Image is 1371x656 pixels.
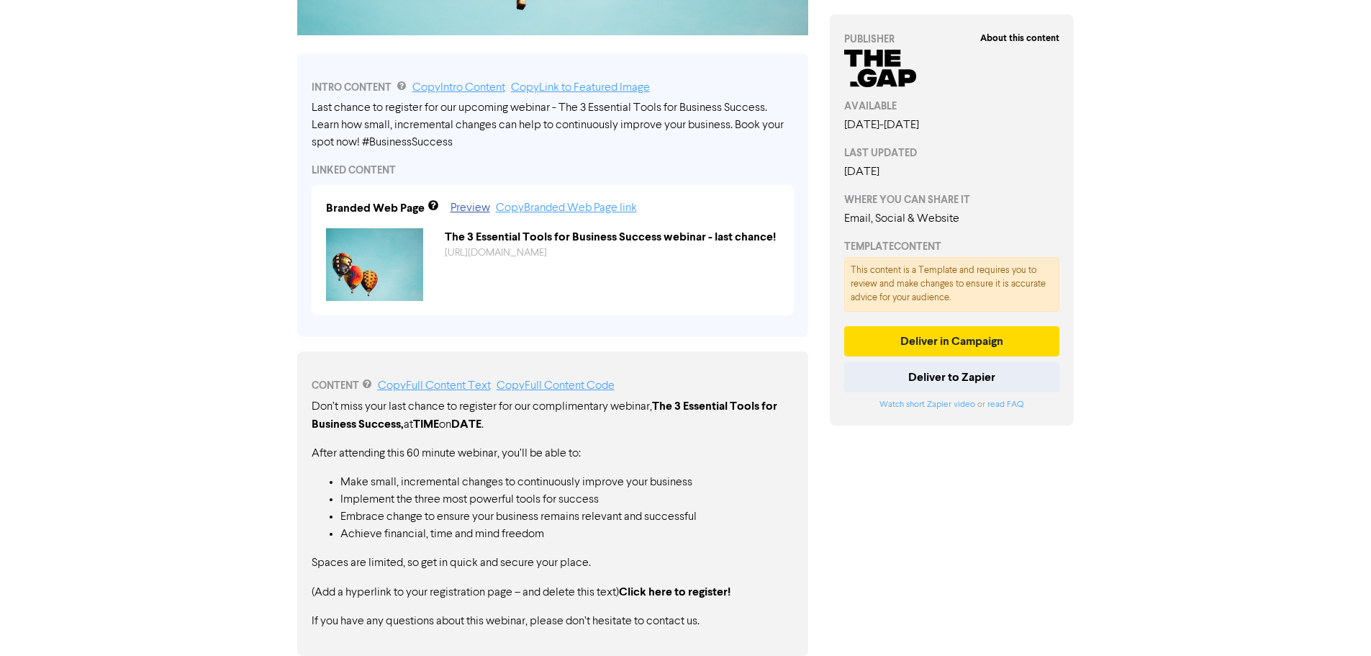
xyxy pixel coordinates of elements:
[844,362,1060,392] button: Deliver to Zapier
[413,417,439,431] strong: TIME
[844,32,1060,47] div: PUBLISHER
[434,228,790,246] div: The 3 Essential Tools for Business Success webinar - last chance!
[1299,587,1371,656] iframe: Chat Widget
[844,99,1060,114] div: AVAILABLE
[980,32,1059,44] strong: About this content
[844,192,1060,207] div: WHERE YOU CAN SHARE IT
[879,400,975,409] a: Watch short Zapier video
[312,99,794,151] div: Last chance to register for our upcoming webinar - The 3 Essential Tools for Business Success. Le...
[844,163,1060,181] div: [DATE]
[312,613,794,630] p: If you have any questions about this webinar, please don’t hesitate to contact us.
[844,117,1060,134] div: [DATE] - [DATE]
[451,417,481,431] strong: DATE
[844,239,1060,254] div: TEMPLATE CONTENT
[312,445,794,462] p: After attending this 60 minute webinar, you’ll be able to:
[312,399,777,431] strong: The 3 Essential Tools for Business Success,
[312,554,794,572] p: Spaces are limited, so get in quick and secure your place.
[340,491,794,508] li: Implement the three most powerful tools for success
[312,377,794,395] div: CONTENT
[340,526,794,543] li: Achieve financial, time and mind freedom
[312,397,794,433] p: Don’t miss your last chance to register for our complimentary webinar, at on .
[445,248,547,258] a: [URL][DOMAIN_NAME]
[312,583,794,601] p: (Add a hyperlink to your registration page – and delete this text)
[844,398,1060,411] div: or
[511,82,650,94] a: Copy Link to Featured Image
[844,145,1060,161] div: LAST UPDATED
[340,474,794,491] li: Make small, incremental changes to continuously improve your business
[412,82,505,94] a: Copy Intro Content
[496,202,637,214] a: Copy Branded Web Page link
[497,380,615,392] a: Copy Full Content Code
[326,199,425,217] div: Branded Web Page
[378,380,491,392] a: Copy Full Content Text
[340,508,794,526] li: Embrace change to ensure your business remains relevant and successful
[434,246,790,261] div: https://public2.bomamarketing.com/cp/1hNVeBUPZSUrgEIAye6aXE?sa=2PP8clFd
[312,163,794,178] div: LINKED CONTENT
[451,202,490,214] a: Preview
[987,400,1023,409] a: read FAQ
[312,79,794,96] div: INTRO CONTENT
[844,257,1060,312] div: This content is a Template and requires you to review and make changes to ensure it is accurate a...
[619,585,730,599] strong: Click here to register!
[844,326,1060,356] button: Deliver in Campaign
[844,210,1060,228] div: Email, Social & Website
